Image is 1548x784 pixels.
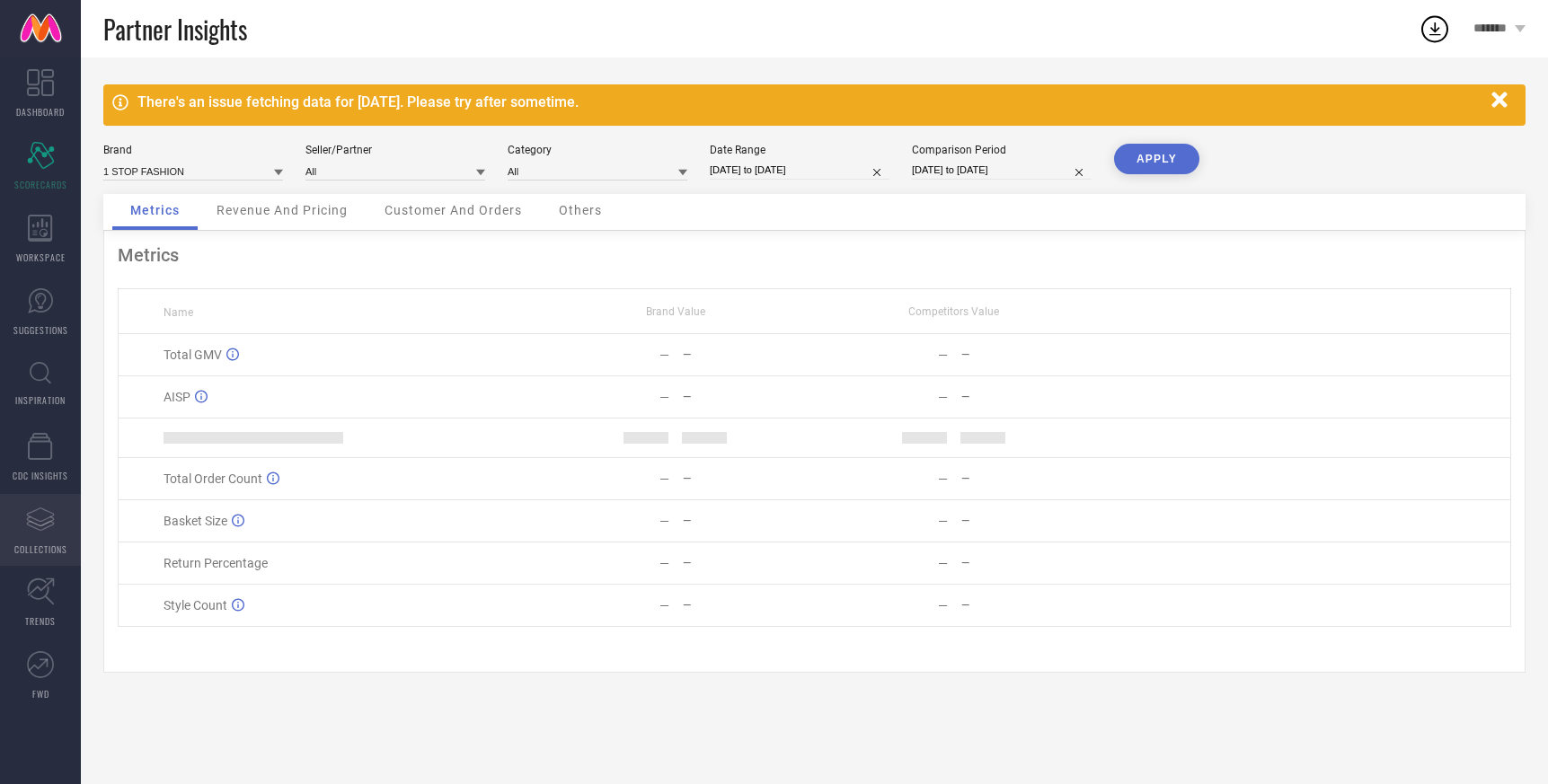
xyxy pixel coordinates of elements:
div: — [938,471,948,486]
div: — [659,390,669,404]
span: Partner Insights [103,11,247,48]
div: — [659,556,669,570]
span: Total Order Count [164,471,262,486]
div: Open download list [1419,13,1451,45]
div: Comparison Period [912,144,1092,156]
span: Others [559,203,602,217]
div: — [961,348,1092,361]
div: — [961,515,1092,527]
div: — [659,348,669,362]
div: — [961,557,1092,569]
div: — [659,514,669,528]
div: — [659,471,669,486]
div: Brand [103,144,283,156]
span: Brand Value [646,305,705,318]
div: — [938,348,948,362]
span: DASHBOARD [16,105,65,119]
div: — [683,557,814,569]
input: Select date range [710,161,889,180]
div: — [683,515,814,527]
div: — [961,391,1092,403]
div: — [683,472,814,485]
div: — [683,599,814,612]
div: There's an issue fetching data for [DATE]. Please try after sometime. [137,93,1482,110]
div: — [961,599,1092,612]
span: Basket Size [164,514,227,528]
span: Style Count [164,598,227,612]
span: SCORECARDS [14,178,67,191]
div: — [961,472,1092,485]
span: TRENDS [25,614,56,628]
span: AISP [164,390,190,404]
span: Metrics [130,203,180,217]
button: APPLY [1114,144,1199,174]
span: COLLECTIONS [14,542,67,556]
span: FWD [32,687,49,700]
div: — [938,556,948,570]
div: — [938,514,948,528]
input: Select comparison period [912,161,1092,180]
div: — [683,391,814,403]
span: Revenue And Pricing [217,203,348,217]
span: Total GMV [164,348,222,362]
div: Metrics [118,244,1511,266]
span: SUGGESTIONS [13,323,68,337]
div: — [659,598,669,612]
span: CDC INSIGHTS [13,469,68,482]
div: — [938,390,948,404]
div: Category [508,144,687,156]
span: WORKSPACE [16,251,66,264]
span: Return Percentage [164,556,268,570]
span: Name [164,306,193,319]
div: Seller/Partner [305,144,485,156]
div: — [683,348,814,361]
span: Customer And Orders [385,203,522,217]
span: Competitors Value [908,305,999,318]
div: Date Range [710,144,889,156]
span: INSPIRATION [15,393,66,407]
div: — [938,598,948,612]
